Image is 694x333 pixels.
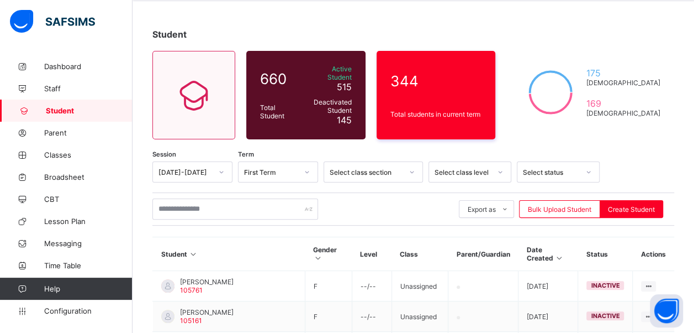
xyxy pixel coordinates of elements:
td: --/-- [352,301,391,332]
th: Gender [305,237,352,271]
span: Active Student [306,65,352,81]
span: inactive [591,282,619,289]
button: Open asap [650,294,683,327]
span: 105161 [180,316,202,325]
i: Sort in Ascending Order [313,254,322,262]
div: Select class level [435,168,491,176]
span: 145 [337,115,352,126]
td: F [305,271,352,301]
span: Student [46,106,133,115]
div: Select class section [330,168,402,176]
th: Parent/Guardian [448,237,518,271]
div: First Term [244,168,298,176]
span: Messaging [44,239,133,248]
th: Class [391,237,448,271]
span: 515 [337,81,352,92]
span: Export as [468,205,496,214]
th: Actions [633,237,674,271]
span: [PERSON_NAME] [180,278,234,286]
td: F [305,301,352,332]
img: safsims [10,10,95,33]
td: Unassigned [391,301,448,332]
th: Level [352,237,391,271]
div: [DATE]-[DATE] [158,168,212,176]
span: Total students in current term [390,110,482,118]
span: Session [152,150,176,158]
span: CBT [44,195,133,204]
span: Deactivated Student [306,98,352,115]
span: [PERSON_NAME] [180,308,234,316]
span: Parent [44,128,133,137]
span: Broadsheet [44,173,133,181]
span: Staff [44,84,133,93]
span: Bulk Upload Student [528,205,591,214]
span: Time Table [44,261,133,270]
th: Status [578,237,633,271]
td: [DATE] [518,271,578,301]
div: Select status [523,168,579,176]
i: Sort in Ascending Order [555,254,564,262]
div: Total Student [257,101,304,123]
span: Create Student [608,205,655,214]
span: Term [238,150,254,158]
span: 175 [586,67,660,79]
span: Configuration [44,306,132,315]
span: 105761 [180,286,203,294]
span: inactive [591,312,619,320]
td: Unassigned [391,271,448,301]
span: Dashboard [44,62,133,71]
span: 344 [390,72,482,90]
span: [DEMOGRAPHIC_DATA] [586,109,660,117]
i: Sort in Ascending Order [189,250,198,258]
td: [DATE] [518,301,578,332]
span: Lesson Plan [44,217,133,226]
span: Student [152,29,187,40]
span: 169 [586,98,660,109]
th: Student [153,237,305,271]
span: [DEMOGRAPHIC_DATA] [586,79,660,87]
span: 660 [260,70,301,87]
th: Date Created [518,237,578,271]
td: --/-- [352,271,391,301]
span: Classes [44,150,133,159]
span: Help [44,284,132,293]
